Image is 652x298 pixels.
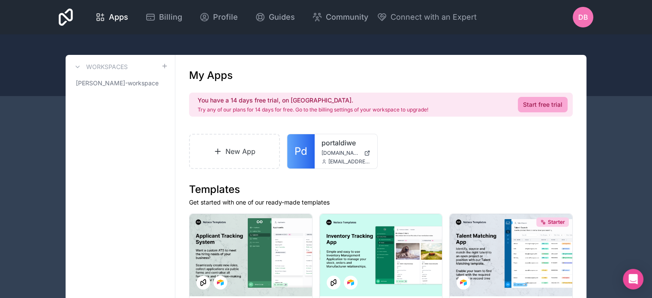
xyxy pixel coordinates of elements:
a: Guides [248,8,302,27]
img: Airtable Logo [217,279,224,286]
a: Community [305,8,375,27]
span: Starter [548,219,565,226]
button: Connect with an Expert [377,11,477,23]
a: New App [189,134,280,169]
h1: Templates [189,183,573,196]
span: Pd [294,144,307,158]
span: Profile [213,11,238,23]
img: Airtable Logo [460,279,467,286]
p: Get started with one of our ready-made templates [189,198,573,207]
a: portaldiwe [321,138,370,148]
span: Connect with an Expert [391,11,477,23]
span: Community [326,11,368,23]
a: [DOMAIN_NAME] [321,150,370,157]
span: DB [578,12,588,22]
span: Billing [159,11,182,23]
a: Billing [138,8,189,27]
span: [PERSON_NAME]-workspace [76,79,159,87]
h2: You have a 14 days free trial, on [GEOGRAPHIC_DATA]. [198,96,428,105]
h3: Workspaces [86,63,128,71]
span: [EMAIL_ADDRESS][DOMAIN_NAME] [328,158,370,165]
a: Start free trial [518,97,568,112]
a: Workspaces [72,62,128,72]
a: Profile [192,8,245,27]
span: Guides [269,11,295,23]
a: [PERSON_NAME]-workspace [72,75,168,91]
img: Airtable Logo [347,279,354,286]
a: Pd [287,134,315,169]
h1: My Apps [189,69,233,82]
p: Try any of our plans for 14 days for free. Go to the billing settings of your workspace to upgrade! [198,106,428,113]
a: Apps [88,8,135,27]
span: Apps [109,11,128,23]
div: Open Intercom Messenger [623,269,643,289]
span: [DOMAIN_NAME] [321,150,361,157]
